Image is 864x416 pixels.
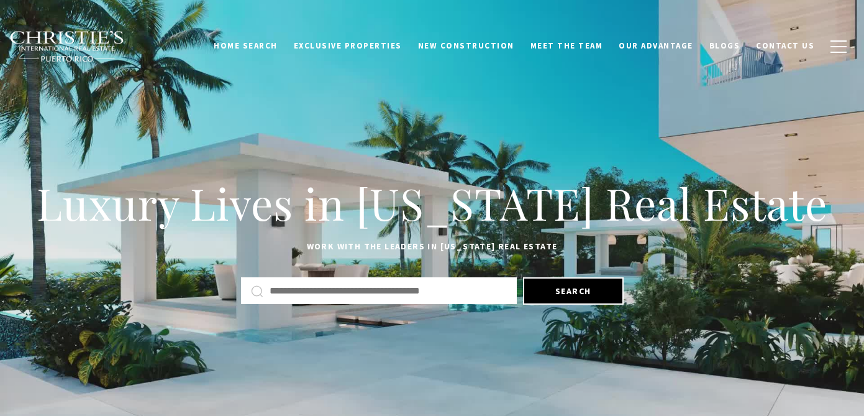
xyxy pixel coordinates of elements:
span: Exclusive Properties [294,40,402,51]
a: Exclusive Properties [286,34,410,58]
a: New Construction [410,34,522,58]
img: Christie's International Real Estate black text logo [9,30,125,63]
span: New Construction [418,40,514,51]
h1: Luxury Lives in [US_STATE] Real Estate [31,176,833,231]
a: Blogs [701,34,748,58]
a: Our Advantage [611,34,701,58]
p: Work with the leaders in [US_STATE] Real Estate [31,239,833,254]
button: Search [523,277,624,305]
span: Blogs [709,40,740,51]
a: Home Search [206,34,286,58]
a: Meet the Team [522,34,611,58]
span: Our Advantage [619,40,693,51]
span: Contact Us [756,40,814,51]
